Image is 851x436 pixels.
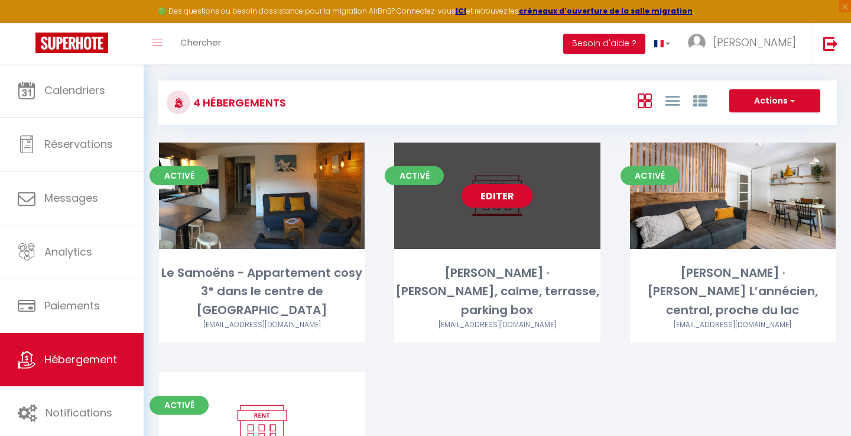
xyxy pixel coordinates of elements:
img: Super Booking [35,33,108,53]
span: Activé [150,166,209,185]
button: Actions [729,89,820,113]
a: Chercher [171,23,230,64]
span: Réservations [44,137,113,151]
div: [PERSON_NAME] · [PERSON_NAME], calme, terrasse, parking box [394,264,600,319]
img: logout [823,36,838,51]
a: Vue en Box [638,91,652,110]
a: ICI [456,6,466,16]
div: Airbnb [159,319,365,331]
div: Le Samoëns - Appartement cosy 3* dans le centre de [GEOGRAPHIC_DATA] [159,264,365,319]
span: Messages [44,190,98,205]
a: créneaux d'ouverture de la salle migration [519,6,693,16]
div: [PERSON_NAME] · [PERSON_NAME] L’annécien, central, proche du lac [630,264,836,319]
a: ... [PERSON_NAME] [679,23,811,64]
button: Ouvrir le widget de chat LiveChat [9,5,45,40]
span: Chercher [180,36,221,49]
span: Activé [150,396,209,415]
span: Notifications [46,405,112,420]
div: Airbnb [394,319,600,331]
span: Calendriers [44,83,105,98]
button: Besoin d'aide ? [563,34,645,54]
span: Activé [621,166,680,185]
span: Activé [385,166,444,185]
a: Editer [462,184,532,208]
span: Analytics [44,244,92,259]
div: Airbnb [630,319,836,331]
img: ... [688,34,706,51]
span: Hébergement [44,352,117,367]
a: Vue par Groupe [693,91,707,110]
a: Vue en Liste [665,91,680,110]
h3: 4 Hébergements [190,89,286,116]
span: Paiements [44,298,100,313]
span: [PERSON_NAME] [713,35,796,50]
